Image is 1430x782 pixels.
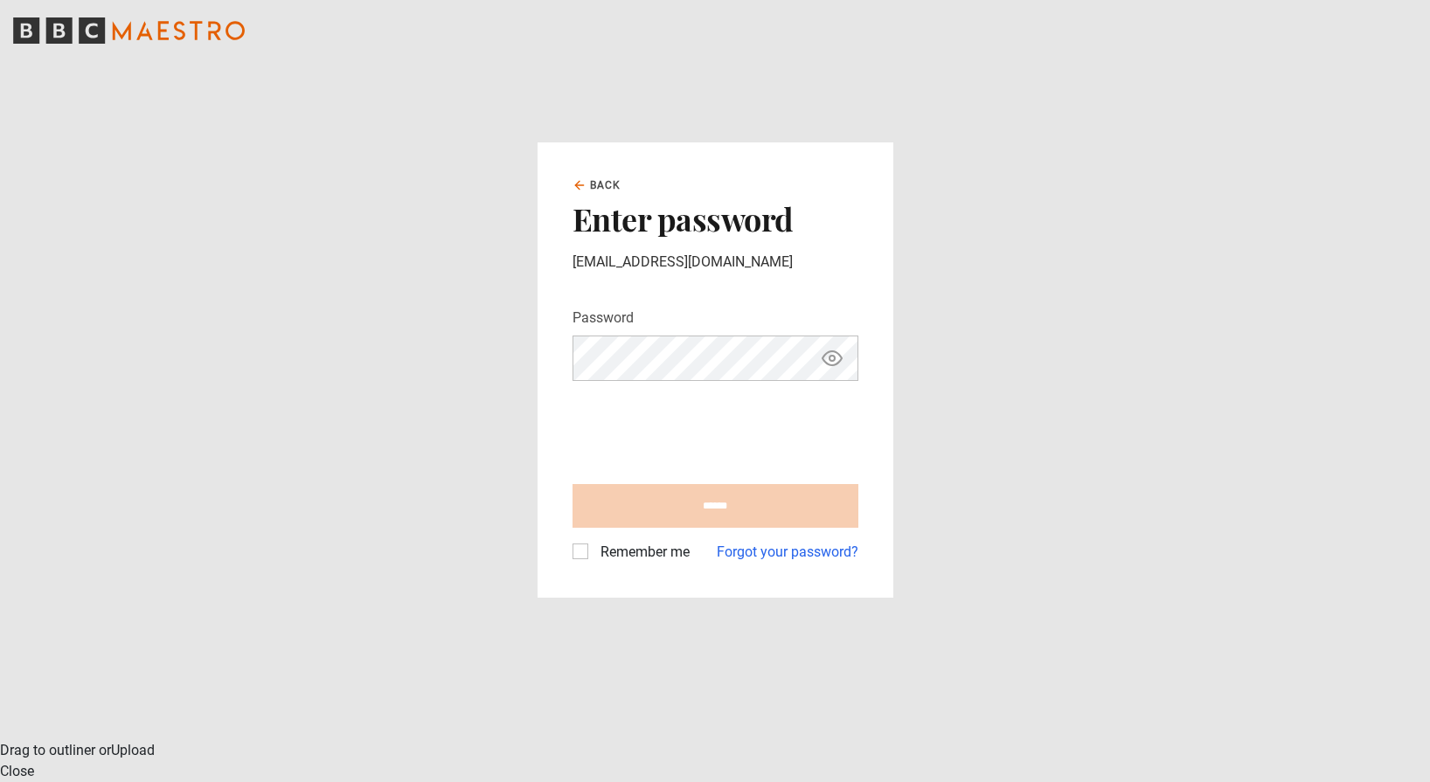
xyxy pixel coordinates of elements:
[573,395,838,463] iframe: reCAPTCHA
[111,742,155,758] span: Upload
[817,343,847,374] button: Show password
[573,200,858,237] h2: Enter password
[594,542,690,563] label: Remember me
[717,542,858,563] a: Forgot your password?
[573,252,858,273] p: [EMAIL_ADDRESS][DOMAIN_NAME]
[590,177,621,193] span: Back
[13,17,245,44] svg: BBC Maestro
[573,308,634,329] label: Password
[573,177,621,193] a: Back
